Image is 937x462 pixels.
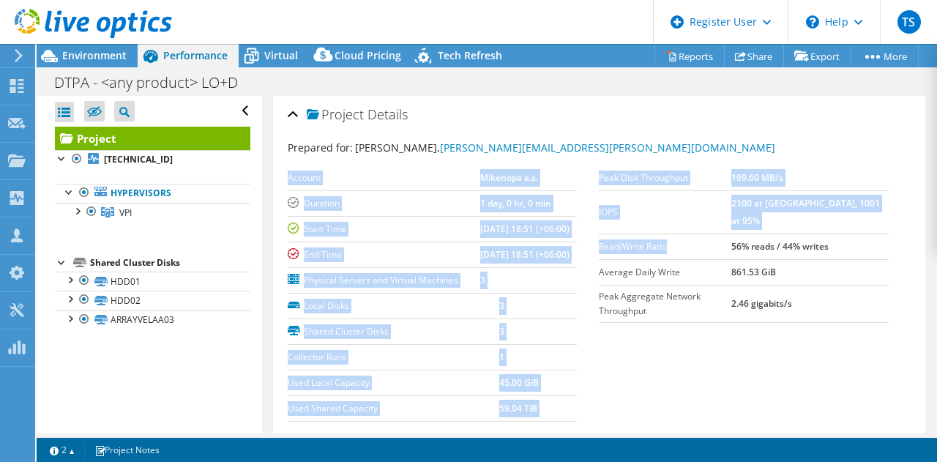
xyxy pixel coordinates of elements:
span: Cloud Pricing [335,48,401,62]
span: Tech Refresh [438,48,502,62]
label: Peak Aggregate Network Throughput [599,289,731,318]
span: [PERSON_NAME], [355,141,775,154]
label: Average Daily Write [599,265,731,280]
div: Shared Cluster Disks [90,254,250,272]
b: 861.53 GiB [731,266,776,278]
span: Project [307,108,364,122]
a: [PERSON_NAME][EMAIL_ADDRESS][PERSON_NAME][DOMAIN_NAME] [440,141,775,154]
a: Project [55,127,250,150]
b: 3 [499,299,504,312]
b: Mikenopa a.s. [480,171,538,184]
label: Peak Disk Throughput [599,171,731,185]
a: ARRAYVELAA03 [55,310,250,329]
label: Start Time [288,222,480,236]
a: HDD02 [55,291,250,310]
a: Reports [654,45,725,67]
span: Environment [62,48,127,62]
a: Export [783,45,851,67]
b: 59.04 TiB [499,402,537,414]
a: 2 [40,441,85,459]
span: Performance [163,48,228,62]
span: Details [367,105,408,123]
b: 45.00 GiB [499,376,539,389]
b: [DATE] 18:51 (+06:00) [480,248,570,261]
b: 1 day, 0 hr, 0 min [480,197,551,209]
a: Share [724,45,784,67]
label: End Time [288,247,480,262]
span: TS [897,10,921,34]
label: Shared Cluster Disks [288,324,500,339]
b: 3 [499,325,504,338]
b: 56% reads / 44% writes [731,240,829,253]
b: 169.60 MB/s [731,171,783,184]
svg: \n [806,15,819,29]
a: HDD01 [55,272,250,291]
a: VPI [55,203,250,222]
label: IOPS [599,205,731,220]
a: Project Notes [84,441,170,459]
b: 1 [499,351,504,363]
label: Duration [288,196,480,211]
b: [TECHNICAL_ID] [104,153,173,165]
b: 2100 at [GEOGRAPHIC_DATA], 1001 at 95% [731,197,880,227]
label: Account [288,171,480,185]
label: Used Shared Capacity [288,401,500,416]
b: 2.46 gigabits/s [731,297,792,310]
span: VPI [119,206,132,219]
span: Virtual [264,48,298,62]
label: Local Disks [288,299,500,313]
h1: DTPA - <any product> LO+D [48,75,261,91]
a: Hypervisors [55,184,250,203]
label: Physical Servers and Virtual Machines [288,273,480,288]
b: 3 [480,274,485,286]
label: Read/Write Ratio [599,239,731,254]
label: Used Local Capacity [288,376,500,390]
a: More [851,45,919,67]
label: Prepared for: [288,141,353,154]
b: [DATE] 18:51 (+06:00) [480,223,570,235]
label: Collector Runs [288,350,500,365]
a: [TECHNICAL_ID] [55,150,250,169]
